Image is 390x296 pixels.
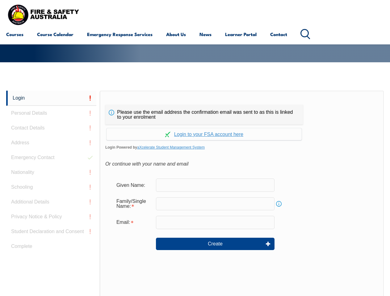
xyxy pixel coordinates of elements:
button: Create [156,238,275,250]
div: Or continue with your name and email [105,159,378,169]
img: Log in withaxcelerate [165,132,170,137]
a: Courses [6,27,23,42]
div: Please use the email address the confirmation email was sent to as this is linked to your enrolment [105,105,303,125]
a: Learner Portal [225,27,257,42]
div: Email is required. [111,216,156,228]
a: Contact [270,27,287,42]
a: Emergency Response Services [87,27,153,42]
a: News [199,27,212,42]
div: Given Name: [111,179,156,191]
a: aXcelerate Student Management System [137,145,205,150]
a: Login [6,91,96,106]
a: Course Calendar [37,27,73,42]
span: Login Powered by [105,143,378,152]
div: Family/Single Name is required. [111,195,156,212]
a: Info [275,199,283,208]
a: About Us [166,27,186,42]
